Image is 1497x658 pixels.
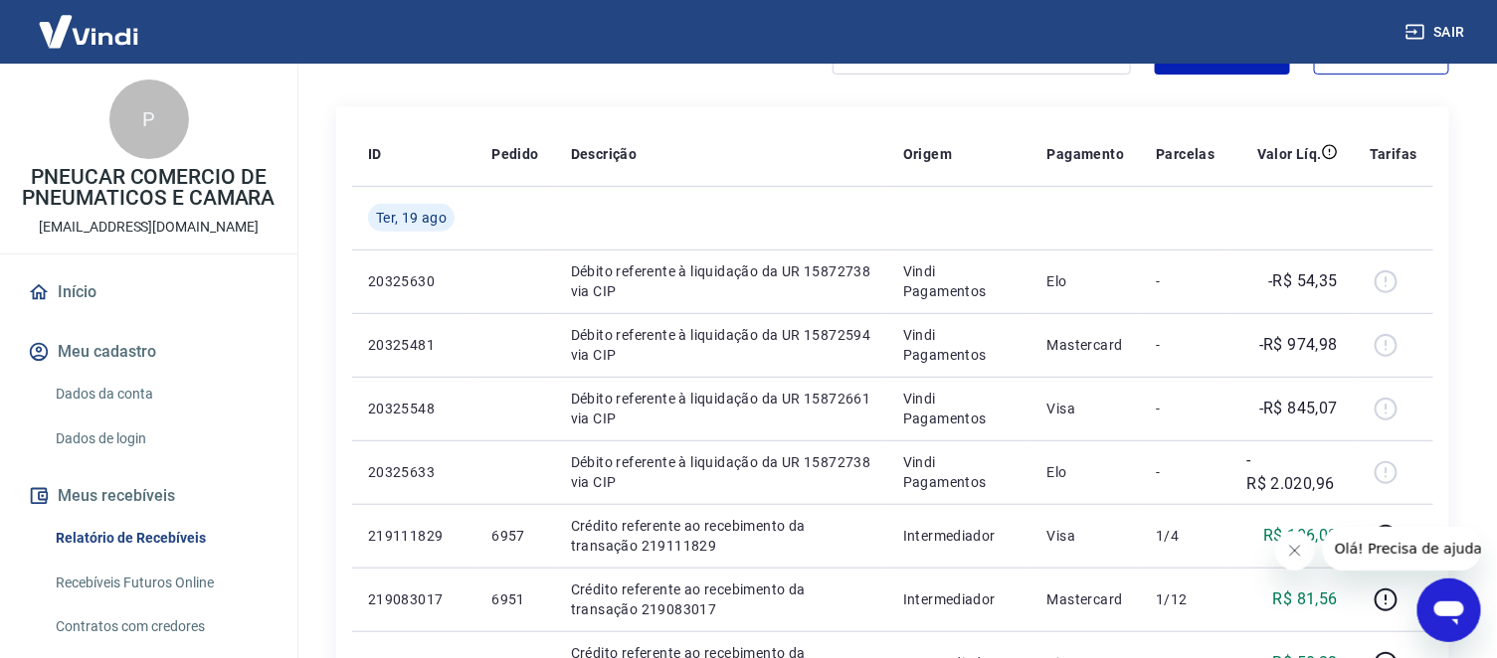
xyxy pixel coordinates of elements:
[571,325,871,365] p: Débito referente à liquidação da UR 15872594 via CIP
[368,589,460,609] p: 219083017
[368,399,460,418] p: 20325548
[368,335,460,355] p: 20325481
[48,374,274,414] a: Dados da conta
[571,389,871,428] p: Débito referente à liquidação da UR 15872661 via CIP
[1156,462,1215,482] p: -
[571,261,871,301] p: Débito referente à liquidação da UR 15872738 via CIP
[1156,271,1215,291] p: -
[1370,144,1417,164] p: Tarifas
[16,167,281,209] p: PNEUCAR COMERCIO DE PNEUMATICOS E CAMARA
[368,462,460,482] p: 20325633
[24,270,274,314] a: Início
[491,589,538,609] p: 6951
[1156,399,1215,418] p: -
[48,563,274,603] a: Recebíveis Futuros Online
[1402,14,1473,51] button: Sair
[48,606,274,647] a: Contratos com credores
[1047,271,1125,291] p: Elo
[1259,397,1338,420] p: -R$ 845,07
[1257,144,1322,164] p: Valor Líq.
[903,261,1016,301] p: Vindi Pagamentos
[1417,578,1481,642] iframe: Botão para abrir a janela de mensagens
[1273,587,1338,611] p: R$ 81,56
[48,518,274,559] a: Relatório de Recebíveis
[571,516,871,556] p: Crédito referente ao recebimento da transação 219111829
[571,579,871,619] p: Crédito referente ao recebimento da transação 219083017
[12,14,167,30] span: Olá! Precisa de ajuda?
[1156,144,1215,164] p: Parcelas
[903,526,1016,546] p: Intermediador
[1156,589,1215,609] p: 1/12
[376,208,447,228] span: Ter, 19 ago
[1047,399,1125,418] p: Visa
[1156,526,1215,546] p: 1/4
[1047,526,1125,546] p: Visa
[1323,527,1481,571] iframe: Mensagem da empresa
[1156,335,1215,355] p: -
[491,144,538,164] p: Pedido
[571,452,871,492] p: Débito referente à liquidação da UR 15872738 via CIP
[903,389,1016,428] p: Vindi Pagamentos
[903,144,952,164] p: Origem
[571,144,638,164] p: Descrição
[1264,524,1339,548] p: R$ 106,09
[1047,335,1125,355] p: Mastercard
[48,418,274,459] a: Dados de login
[1259,333,1338,357] p: -R$ 974,98
[368,526,460,546] p: 219111829
[903,589,1016,609] p: Intermediador
[903,452,1016,492] p: Vindi Pagamentos
[903,325,1016,365] p: Vindi Pagamentos
[24,1,153,62] img: Vindi
[368,271,460,291] p: 20325630
[1269,269,1339,293] p: -R$ 54,35
[368,144,382,164] p: ID
[1247,448,1339,496] p: -R$ 2.020,96
[1047,589,1125,609] p: Mastercard
[1047,462,1125,482] p: Elo
[109,80,189,159] div: P
[1275,531,1315,571] iframe: Fechar mensagem
[24,474,274,518] button: Meus recebíveis
[24,330,274,374] button: Meu cadastro
[39,217,259,238] p: [EMAIL_ADDRESS][DOMAIN_NAME]
[491,526,538,546] p: 6957
[1047,144,1125,164] p: Pagamento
